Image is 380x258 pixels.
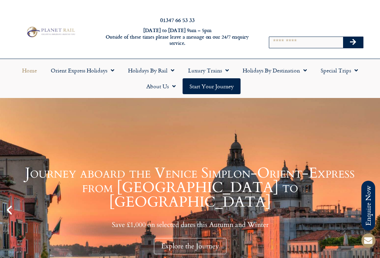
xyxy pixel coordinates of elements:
[343,37,363,48] button: Search
[17,220,363,229] p: Save £1,000 on selected dates this Autumn and Winter
[154,238,226,254] div: Explore the Journey
[183,78,241,94] a: Start your Journey
[3,204,15,216] div: Previous slide
[25,26,76,38] img: Planet Rail Train Holidays Logo
[121,62,181,78] a: Holidays by Rail
[236,62,314,78] a: Holidays by Destination
[139,78,183,94] a: About Us
[3,62,377,94] nav: Menu
[160,16,195,24] a: 01347 66 53 33
[181,62,236,78] a: Luxury Trains
[17,166,363,209] h1: Journey aboard the Venice Simplon-Orient-Express from [GEOGRAPHIC_DATA] to [GEOGRAPHIC_DATA]
[15,62,44,78] a: Home
[103,27,252,47] h6: [DATE] to [DATE] 9am – 5pm Outside of these times please leave a message on our 24/7 enquiry serv...
[314,62,365,78] a: Special Trips
[44,62,121,78] a: Orient Express Holidays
